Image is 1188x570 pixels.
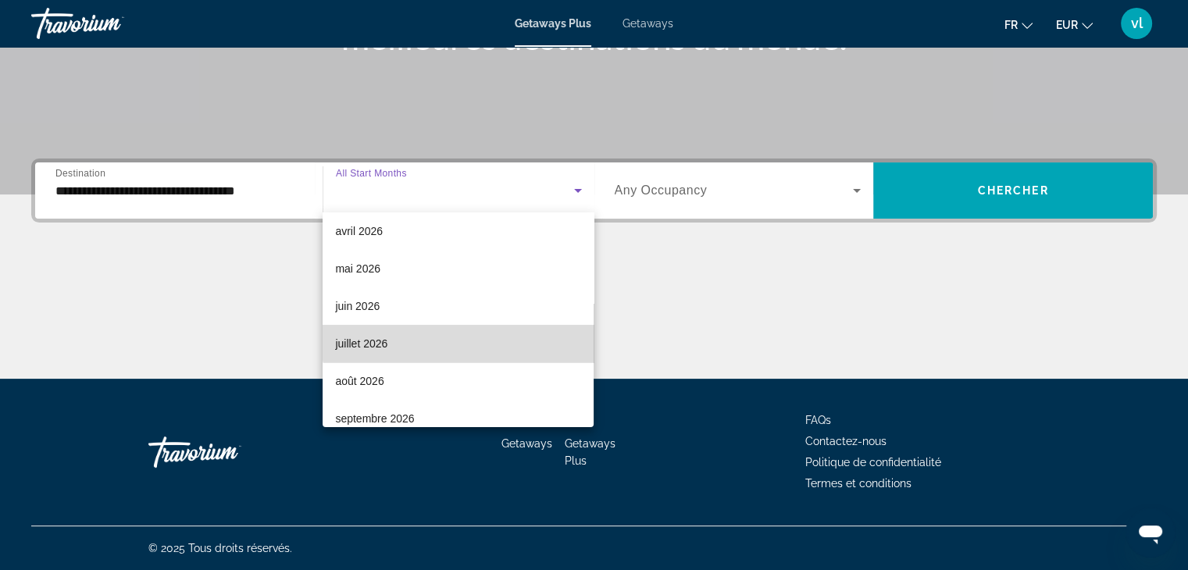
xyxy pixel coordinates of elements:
span: juillet 2026 [335,334,387,353]
span: avril 2026 [335,222,383,240]
iframe: Bouton de lancement de la fenêtre de messagerie [1126,508,1176,558]
span: août 2026 [335,372,384,390]
span: septembre 2026 [335,409,414,428]
span: mai 2026 [335,259,380,278]
span: juin 2026 [335,297,380,315]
